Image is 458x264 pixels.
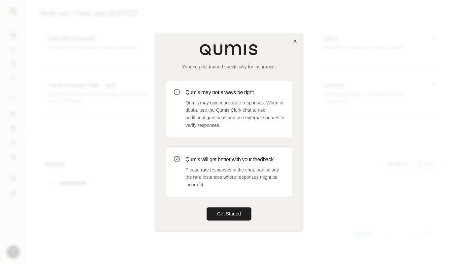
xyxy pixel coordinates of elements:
[185,156,284,164] h3: Qumis will get better with your feedback
[199,44,259,56] img: Qumis Logo
[207,207,251,220] button: Get Started
[185,99,284,129] p: Qumis may give inaccurate responses. When in doubt, use the Qumis Clerk chat to ask additional qu...
[185,166,284,189] p: Please rate responses in the chat, particularly the rare instances where responses might be incor...
[166,63,292,70] p: Your co-pilot trained specifically for insurance.
[185,89,284,96] h3: Qumis may not always be right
